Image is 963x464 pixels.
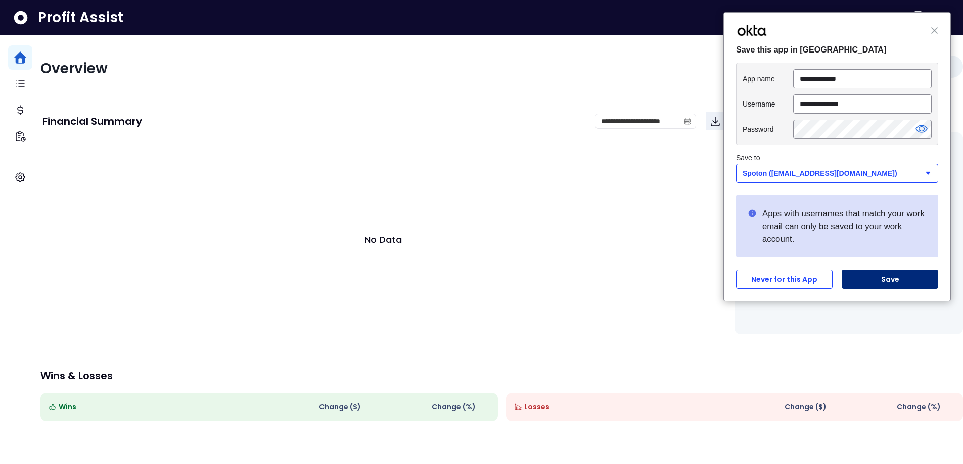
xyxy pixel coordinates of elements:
[743,167,932,179] div: Spoton ([EMAIL_ADDRESS][DOMAIN_NAME])
[842,270,938,289] button: Save
[897,402,941,413] span: Change (%)
[40,59,108,78] span: Overview
[40,371,963,381] p: Wins & Losses
[42,116,142,126] p: Financial Summary
[38,9,123,27] span: Profit Assist
[736,153,772,162] label: Save to
[762,207,926,245] p: Apps with usernames that match your work email can only be saved to your work account.
[743,125,793,134] span: Password
[524,402,549,413] span: Losses
[743,74,793,83] span: App name
[364,233,402,246] p: No Data
[736,270,833,289] button: Never for this App
[785,402,827,413] span: Change ( $ )
[706,112,724,130] button: Download
[432,402,476,413] span: Change (%)
[684,118,691,125] svg: calendar
[931,27,938,34] span: Close
[736,43,938,57] span: Save this app in [GEOGRAPHIC_DATA]
[743,99,793,109] span: Username
[59,402,76,413] span: Wins
[319,402,361,413] span: Change ( $ )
